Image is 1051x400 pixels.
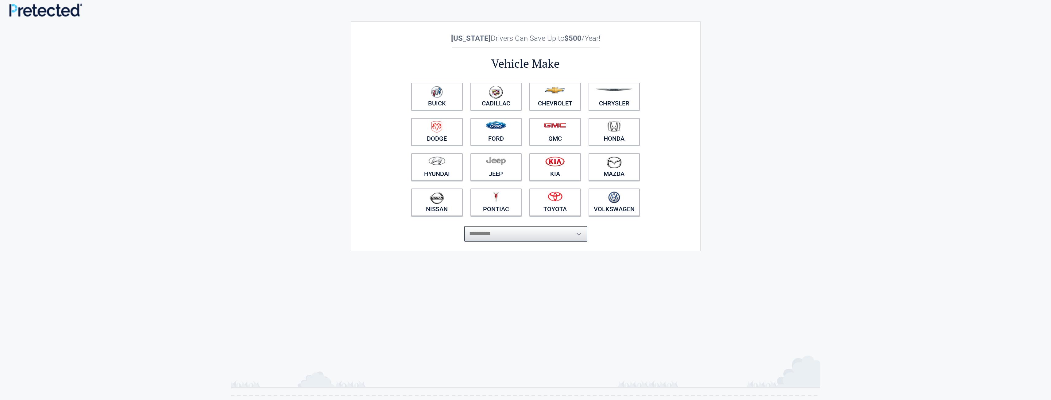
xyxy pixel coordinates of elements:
[589,83,640,110] a: Chrysler
[606,156,622,168] img: mazda
[408,56,644,71] h2: Vehicle Make
[608,192,620,204] img: volkswagen
[431,121,442,133] img: dodge
[545,87,565,93] img: chevrolet
[470,83,522,110] a: Cadillac
[529,118,581,146] a: GMC
[544,123,566,128] img: gmc
[9,3,82,17] img: Main Logo
[411,153,463,181] a: Hyundai
[545,156,565,166] img: kia
[428,156,446,165] img: hyundai
[548,192,562,201] img: toyota
[470,118,522,146] a: Ford
[451,34,491,43] b: [US_STATE]
[486,121,506,129] img: ford
[589,189,640,216] a: Volkswagen
[408,34,644,43] h2: Drivers Can Save Up to /Year
[411,118,463,146] a: Dodge
[493,192,499,203] img: pontiac
[595,89,633,91] img: chrysler
[411,83,463,110] a: Buick
[489,86,503,99] img: cadillac
[431,86,443,98] img: buick
[564,34,582,43] b: $500
[608,121,620,132] img: honda
[589,118,640,146] a: Honda
[529,189,581,216] a: Toyota
[470,153,522,181] a: Jeep
[589,153,640,181] a: Mazda
[430,192,444,204] img: nissan
[470,189,522,216] a: Pontiac
[411,189,463,216] a: Nissan
[529,83,581,110] a: Chevrolet
[486,156,506,165] img: jeep
[529,153,581,181] a: Kia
